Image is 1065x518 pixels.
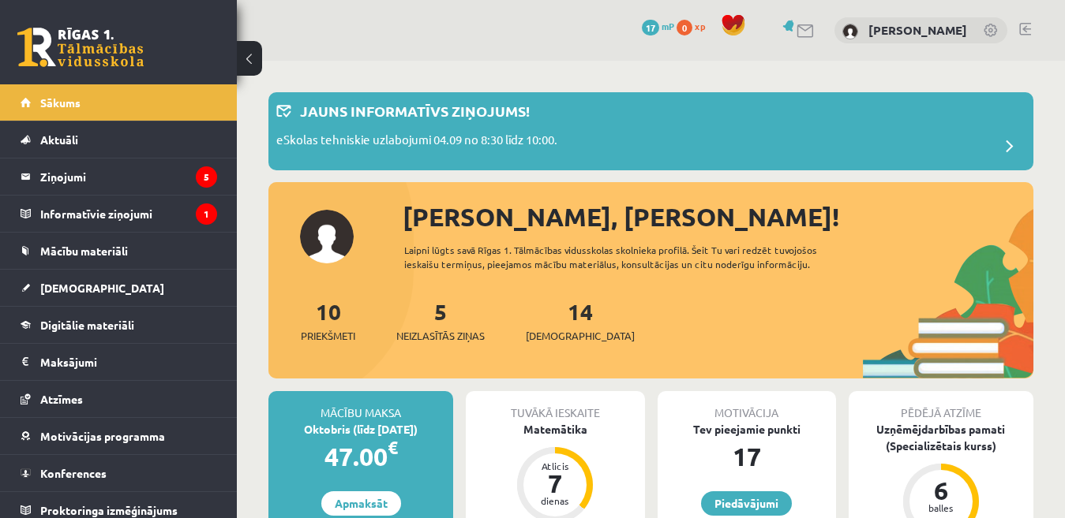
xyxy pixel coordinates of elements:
[196,166,217,188] i: 5
[21,270,217,306] a: [DEMOGRAPHIC_DATA]
[40,466,107,480] span: Konferences
[677,20,713,32] a: 0 xp
[917,478,965,503] div: 6
[662,20,674,32] span: mP
[396,328,485,344] span: Neizlasītās ziņas
[21,196,217,232] a: Informatīvie ziņojumi1
[526,328,635,344] span: [DEMOGRAPHIC_DATA]
[301,297,355,344] a: 10Priekšmeti
[276,131,557,153] p: eSkolas tehniskie uzlabojumi 04.09 no 8:30 līdz 10:00.
[658,391,836,421] div: Motivācija
[268,421,453,438] div: Oktobris (līdz [DATE])
[40,503,178,517] span: Proktoringa izmēģinājums
[396,297,485,344] a: 5Neizlasītās ziņas
[21,455,217,491] a: Konferences
[404,243,863,271] div: Laipni lūgts savā Rīgas 1. Tālmācības vidusskolas skolnieka profilā. Šeit Tu vari redzēt tuvojošo...
[677,20,692,35] span: 0
[917,503,965,512] div: balles
[40,244,128,258] span: Mācību materiāli
[21,381,217,417] a: Atzīmes
[21,344,217,380] a: Maksājumi
[21,233,217,269] a: Mācību materiāli
[21,121,217,158] a: Aktuāli
[531,471,579,496] div: 7
[321,491,401,516] a: Apmaksāt
[21,84,217,121] a: Sākums
[40,281,164,295] span: [DEMOGRAPHIC_DATA]
[40,132,78,147] span: Aktuāli
[466,391,644,421] div: Tuvākā ieskaite
[842,24,858,39] img: Edgars Kleinbergs
[21,307,217,343] a: Digitālie materiāli
[196,203,217,225] i: 1
[300,100,530,121] p: Jauns informatīvs ziņojums!
[40,318,134,332] span: Digitālie materiāli
[268,391,453,421] div: Mācību maksa
[388,436,398,459] span: €
[531,496,579,505] div: dienas
[21,158,217,195] a: Ziņojumi5
[403,198,1033,236] div: [PERSON_NAME], [PERSON_NAME]!
[40,196,217,232] legend: Informatīvie ziņojumi
[21,418,217,454] a: Motivācijas programma
[40,344,217,380] legend: Maksājumi
[531,461,579,471] div: Atlicis
[868,22,967,38] a: [PERSON_NAME]
[658,438,836,475] div: 17
[17,28,144,67] a: Rīgas 1. Tālmācības vidusskola
[40,392,83,406] span: Atzīmes
[701,491,792,516] a: Piedāvājumi
[466,421,644,438] div: Matemātika
[695,20,705,32] span: xp
[526,297,635,344] a: 14[DEMOGRAPHIC_DATA]
[301,328,355,344] span: Priekšmeti
[642,20,659,35] span: 17
[276,100,1026,162] a: Jauns informatīvs ziņojums! eSkolas tehniskie uzlabojumi 04.09 no 8:30 līdz 10:00.
[642,20,674,32] a: 17 mP
[658,421,836,438] div: Tev pieejamie punkti
[849,421,1033,454] div: Uzņēmējdarbības pamati (Specializētais kurss)
[40,158,217,195] legend: Ziņojumi
[40,429,165,443] span: Motivācijas programma
[268,438,453,475] div: 47.00
[40,95,81,110] span: Sākums
[849,391,1033,421] div: Pēdējā atzīme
